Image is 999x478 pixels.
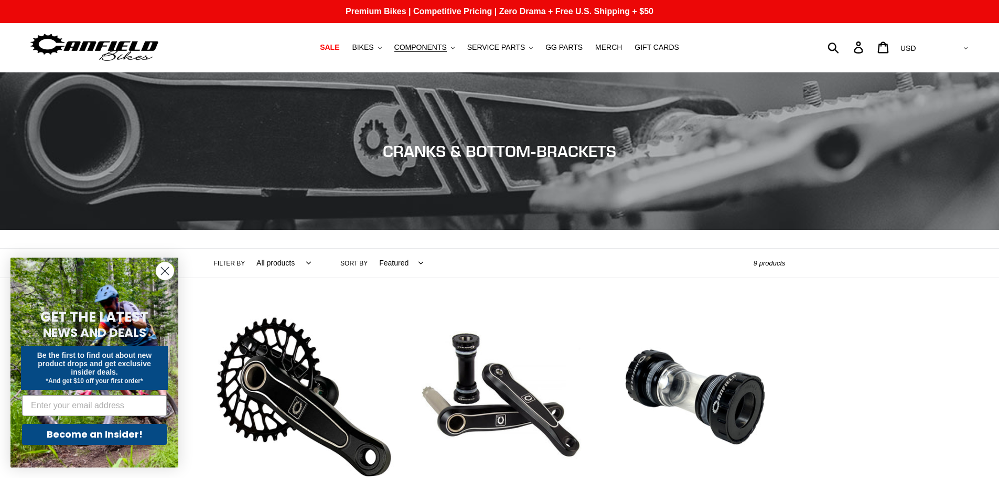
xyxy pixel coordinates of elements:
[833,36,860,59] input: Search
[22,395,167,416] input: Enter your email address
[754,259,786,267] span: 9 products
[22,424,167,445] button: Become an Insider!
[545,43,583,52] span: GG PARTS
[37,351,152,376] span: Be the first to find out about new product drops and get exclusive insider deals.
[29,31,160,64] img: Canfield Bikes
[347,40,386,55] button: BIKES
[467,43,525,52] span: SERVICE PARTS
[214,259,245,268] label: Filter by
[635,43,679,52] span: GIFT CARDS
[540,40,588,55] a: GG PARTS
[394,43,447,52] span: COMPONENTS
[595,43,622,52] span: MERCH
[340,259,368,268] label: Sort by
[46,377,143,385] span: *And get $10 off your first order*
[383,142,616,161] span: CRANKS & BOTTOM-BRACKETS
[629,40,684,55] a: GIFT CARDS
[156,262,174,280] button: Close dialog
[320,43,339,52] span: SALE
[590,40,627,55] a: MERCH
[43,324,146,341] span: NEWS AND DEALS
[40,307,148,326] span: GET THE LATEST
[352,43,373,52] span: BIKES
[389,40,460,55] button: COMPONENTS
[315,40,345,55] a: SALE
[462,40,538,55] button: SERVICE PARTS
